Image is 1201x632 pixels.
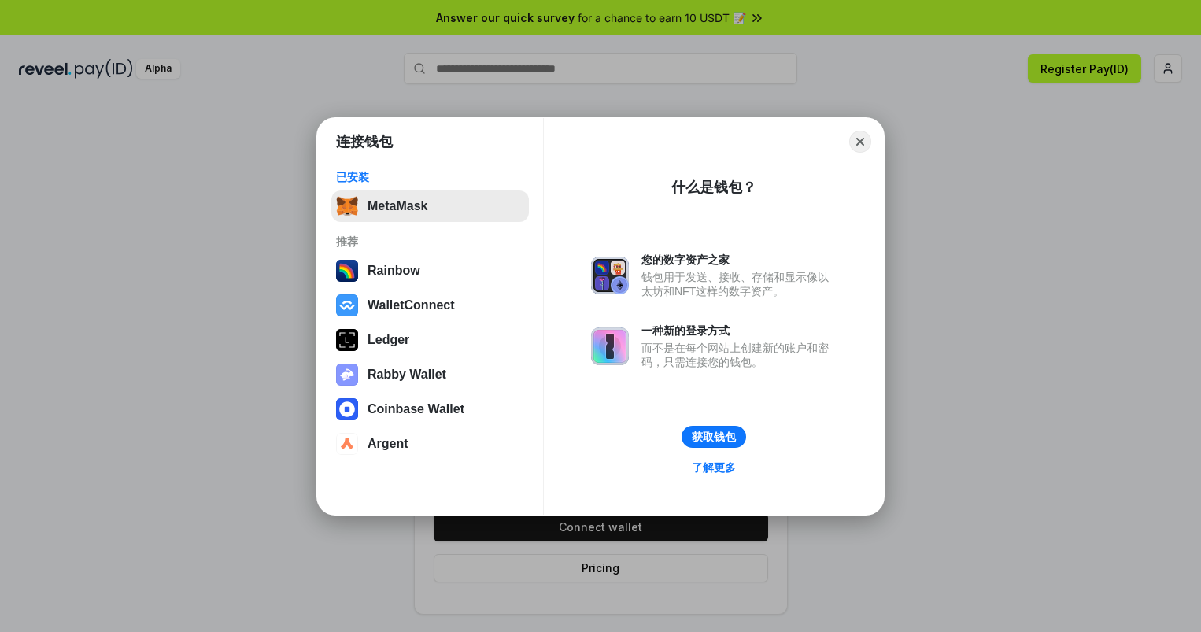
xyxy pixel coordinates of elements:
div: 获取钱包 [692,430,736,444]
button: Rainbow [331,255,529,286]
a: 了解更多 [682,457,745,478]
img: svg+xml,%3Csvg%20xmlns%3D%22http%3A%2F%2Fwww.w3.org%2F2000%2Fsvg%22%20width%3D%2228%22%20height%3... [336,329,358,351]
button: WalletConnect [331,290,529,321]
img: svg+xml,%3Csvg%20width%3D%2228%22%20height%3D%2228%22%20viewBox%3D%220%200%2028%2028%22%20fill%3D... [336,433,358,455]
div: Rainbow [368,264,420,278]
img: svg+xml,%3Csvg%20width%3D%2228%22%20height%3D%2228%22%20viewBox%3D%220%200%2028%2028%22%20fill%3D... [336,294,358,316]
button: Close [849,131,871,153]
div: Ledger [368,333,409,347]
button: Ledger [331,324,529,356]
div: 了解更多 [692,460,736,475]
div: 而不是在每个网站上创建新的账户和密码，只需连接您的钱包。 [641,341,837,369]
div: Coinbase Wallet [368,402,464,416]
div: Rabby Wallet [368,368,446,382]
h1: 连接钱包 [336,132,393,151]
button: Rabby Wallet [331,359,529,390]
div: 一种新的登录方式 [641,323,837,338]
div: WalletConnect [368,298,455,312]
img: svg+xml,%3Csvg%20width%3D%2228%22%20height%3D%2228%22%20viewBox%3D%220%200%2028%2028%22%20fill%3D... [336,398,358,420]
img: svg+xml,%3Csvg%20xmlns%3D%22http%3A%2F%2Fwww.w3.org%2F2000%2Fsvg%22%20fill%3D%22none%22%20viewBox... [591,327,629,365]
div: MetaMask [368,199,427,213]
button: 获取钱包 [682,426,746,448]
div: 钱包用于发送、接收、存储和显示像以太坊和NFT这样的数字资产。 [641,270,837,298]
img: svg+xml,%3Csvg%20fill%3D%22none%22%20height%3D%2233%22%20viewBox%3D%220%200%2035%2033%22%20width%... [336,195,358,217]
div: 您的数字资产之家 [641,253,837,267]
img: svg+xml,%3Csvg%20xmlns%3D%22http%3A%2F%2Fwww.w3.org%2F2000%2Fsvg%22%20fill%3D%22none%22%20viewBox... [336,364,358,386]
div: 推荐 [336,235,524,249]
div: Argent [368,437,408,451]
img: svg+xml,%3Csvg%20xmlns%3D%22http%3A%2F%2Fwww.w3.org%2F2000%2Fsvg%22%20fill%3D%22none%22%20viewBox... [591,257,629,294]
div: 什么是钱包？ [671,178,756,197]
button: Coinbase Wallet [331,394,529,425]
img: svg+xml,%3Csvg%20width%3D%22120%22%20height%3D%22120%22%20viewBox%3D%220%200%20120%20120%22%20fil... [336,260,358,282]
button: MetaMask [331,190,529,222]
button: Argent [331,428,529,460]
div: 已安装 [336,170,524,184]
